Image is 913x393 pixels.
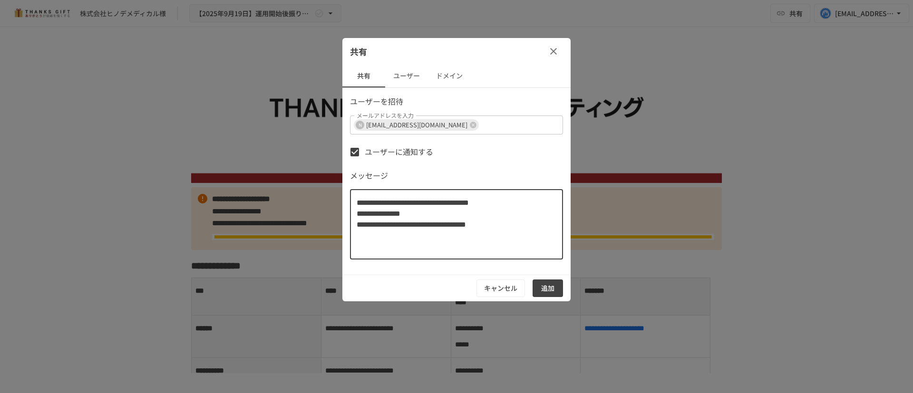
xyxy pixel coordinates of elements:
[342,65,385,87] button: 共有
[428,65,471,87] button: ドメイン
[365,146,433,158] span: ユーザーに通知する
[350,170,563,182] p: メッセージ
[362,119,471,130] span: [EMAIL_ADDRESS][DOMAIN_NAME]
[476,279,525,297] button: キャンセル
[385,65,428,87] button: ユーザー
[356,121,364,129] div: N
[342,38,571,65] div: 共有
[533,279,563,297] button: 追加
[350,96,563,108] p: ユーザーを招待
[354,119,479,131] div: N[EMAIL_ADDRESS][DOMAIN_NAME]
[357,111,414,119] label: メールアドレスを入力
